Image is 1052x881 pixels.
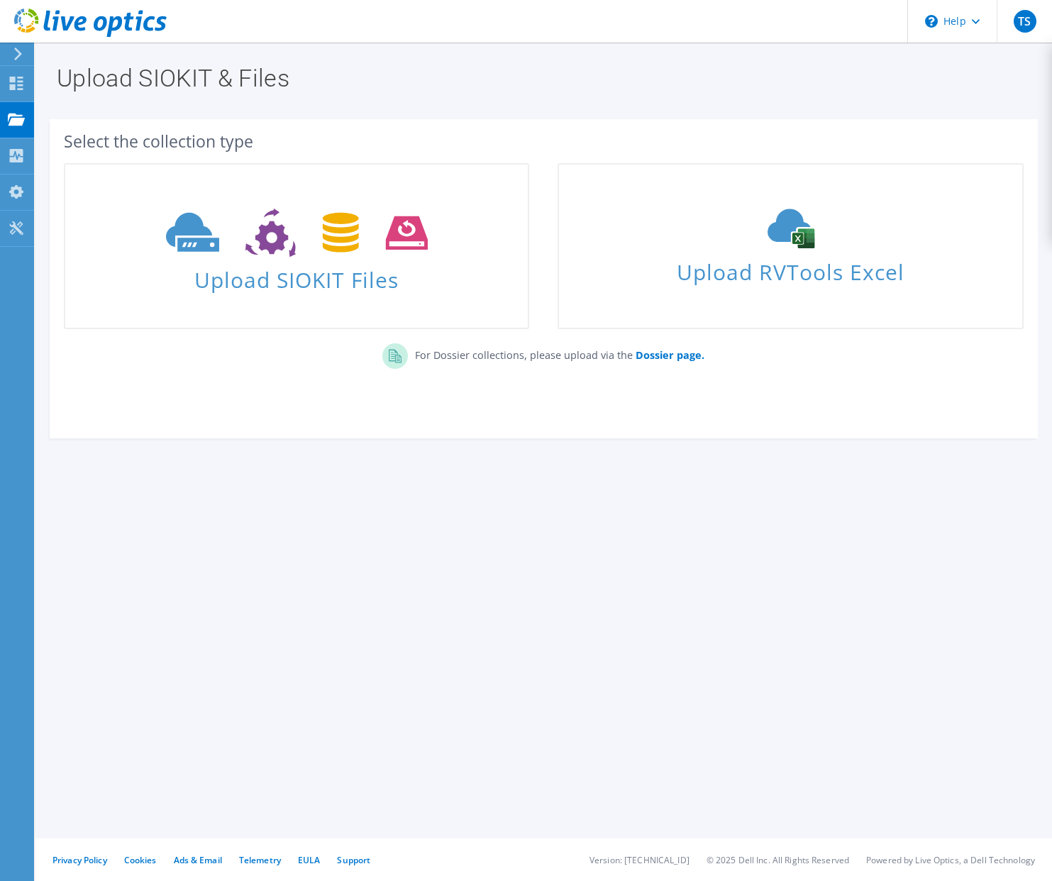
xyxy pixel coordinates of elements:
[559,253,1021,284] span: Upload RVTools Excel
[52,854,107,866] a: Privacy Policy
[124,854,157,866] a: Cookies
[65,260,528,291] span: Upload SIOKIT Files
[337,854,370,866] a: Support
[925,15,938,28] svg: \n
[707,854,849,866] li: © 2025 Dell Inc. All Rights Reserved
[636,348,704,362] b: Dossier page.
[64,163,529,329] a: Upload SIOKIT Files
[1014,10,1036,33] span: TS
[866,854,1035,866] li: Powered by Live Optics, a Dell Technology
[239,854,281,866] a: Telemetry
[558,163,1023,329] a: Upload RVTools Excel
[57,66,1024,90] h1: Upload SIOKIT & Files
[64,133,1024,149] div: Select the collection type
[589,854,690,866] li: Version: [TECHNICAL_ID]
[174,854,222,866] a: Ads & Email
[408,343,704,363] p: For Dossier collections, please upload via the
[633,348,704,362] a: Dossier page.
[298,854,320,866] a: EULA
